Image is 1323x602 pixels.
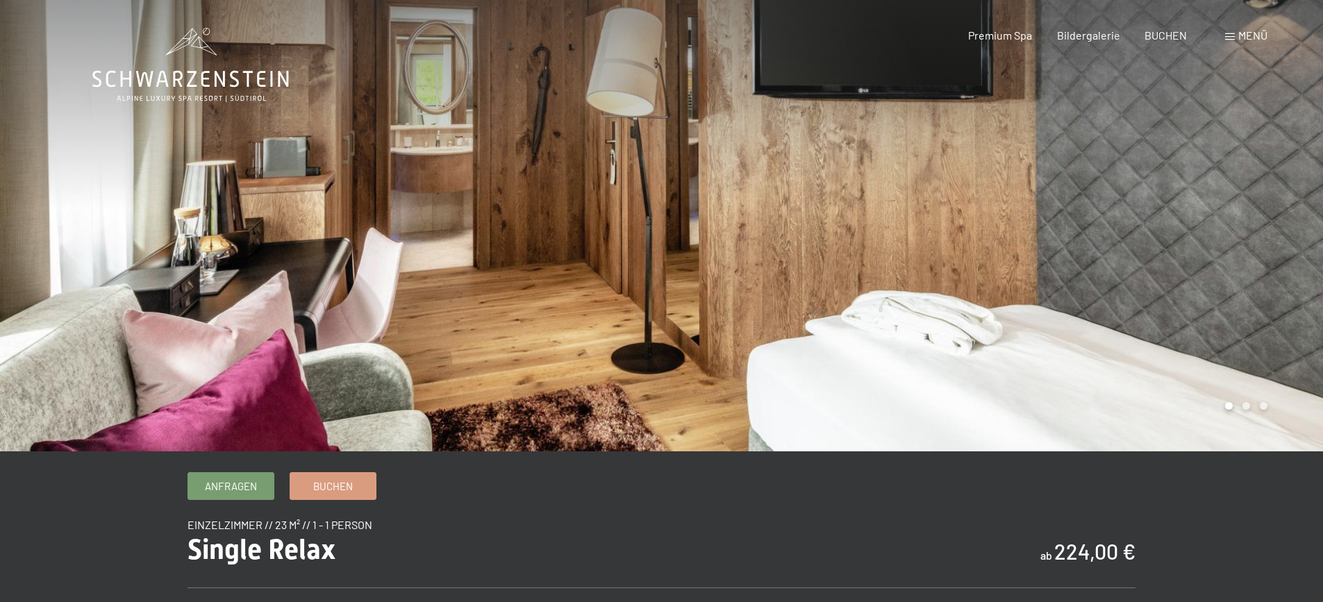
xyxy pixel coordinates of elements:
[1057,28,1120,42] a: Bildergalerie
[1040,549,1052,562] span: ab
[205,479,257,494] span: Anfragen
[1238,28,1267,42] span: Menü
[1145,28,1187,42] a: BUCHEN
[968,28,1032,42] a: Premium Spa
[188,533,335,566] span: Single Relax
[313,479,353,494] span: Buchen
[188,473,274,499] a: Anfragen
[1054,539,1135,564] b: 224,00 €
[290,473,376,499] a: Buchen
[188,518,372,531] span: Einzelzimmer // 23 m² // 1 - 1 Person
